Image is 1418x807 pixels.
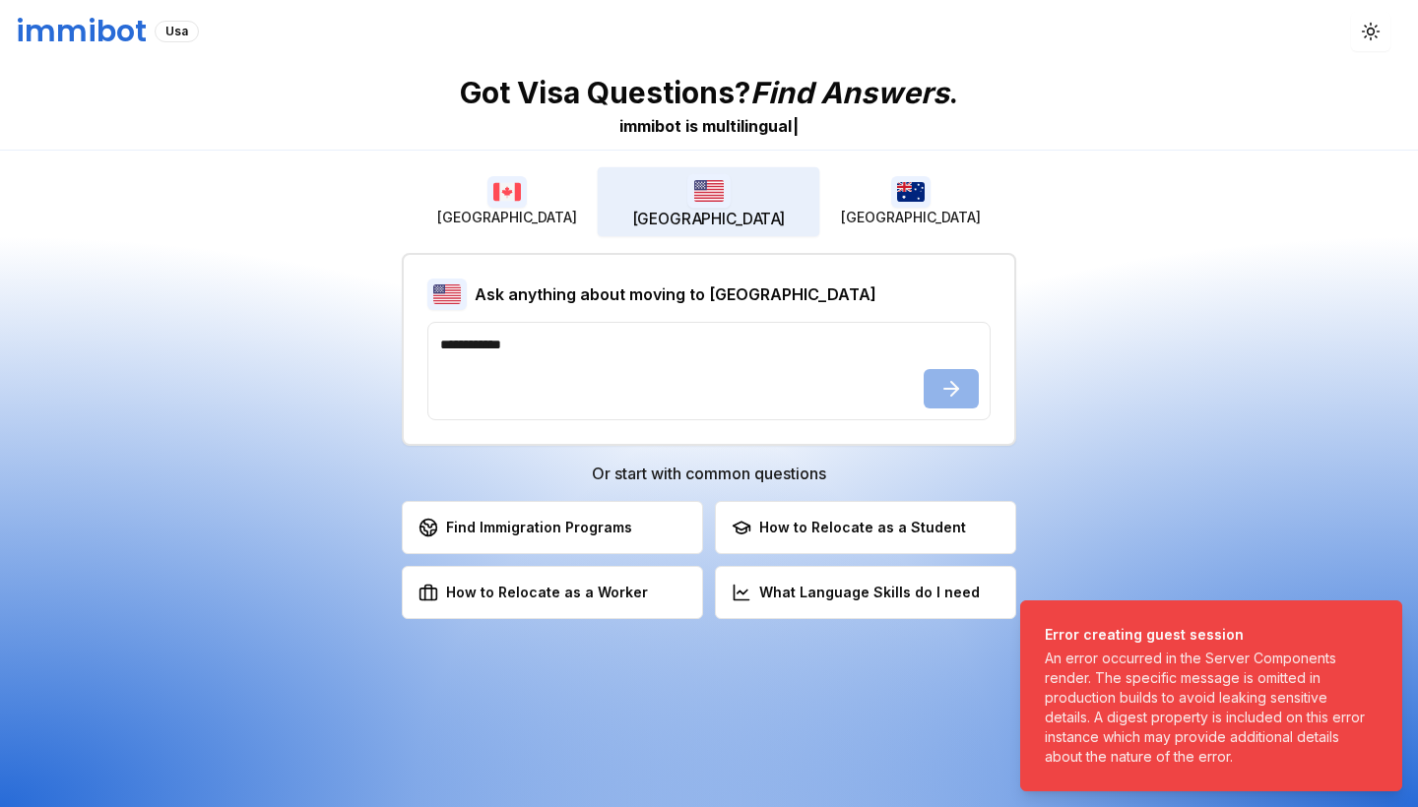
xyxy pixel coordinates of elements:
img: USA flag [687,173,731,208]
div: immibot is [619,114,698,138]
div: How to Relocate as a Student [732,518,966,537]
img: USA flag [427,279,467,310]
div: Find Immigration Programs [419,518,632,537]
span: [GEOGRAPHIC_DATA] [841,208,981,227]
div: Usa [155,21,199,42]
button: Find Immigration Programs [402,501,703,554]
h3: Or start with common questions [402,462,1016,485]
span: [GEOGRAPHIC_DATA] [632,209,786,230]
h1: immibot [16,14,147,49]
button: How to Relocate as a Worker [402,566,703,619]
p: Got Visa Questions? . [460,75,958,110]
span: | [793,116,799,136]
button: What Language Skills do I need [715,566,1016,619]
span: [GEOGRAPHIC_DATA] [437,208,577,227]
span: m u l t i l i n g u a l [702,116,792,136]
div: How to Relocate as a Worker [419,583,648,602]
h2: Ask anything about moving to [GEOGRAPHIC_DATA] [475,282,876,306]
div: An error occurred in the Server Components render. The specific message is omitted in production ... [1045,649,1370,767]
button: How to Relocate as a Student [715,501,1016,554]
span: Find Answers [750,75,949,110]
div: What Language Skills do I need [732,583,980,602]
img: Australia flag [891,176,931,208]
img: Canada flag [487,176,527,208]
div: Error creating guest session [1045,625,1370,645]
